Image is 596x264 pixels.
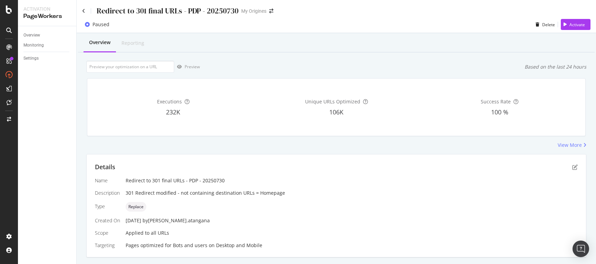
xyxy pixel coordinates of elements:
div: [DATE] [126,217,578,224]
div: Description [95,190,120,196]
div: Redirect to 301 final URLs - PDP - 20250730 [97,6,238,16]
div: Activate [569,22,585,28]
span: 106K [329,108,343,116]
button: Activate [561,19,590,30]
div: Scope [95,230,120,236]
div: Overview [89,39,110,46]
div: Targeting [95,242,120,249]
div: Redirect to 301 final URLs - PDP - 20250730 [126,177,578,184]
div: PageWorkers [23,12,71,20]
div: View More [558,142,582,149]
div: My Origines [241,8,266,14]
div: Paused [92,21,109,28]
div: neutral label [126,202,146,212]
span: Unique URLs Optimized [305,98,360,105]
div: Type [95,203,120,210]
div: by [PERSON_NAME].atangana [143,217,210,224]
a: Overview [23,32,71,39]
span: 232K [166,108,180,116]
div: Pages optimized for on [126,242,578,249]
button: Preview [174,61,200,72]
div: 301 Redirect modified - not containing destination URLs = Homepage [126,190,578,196]
div: Created On [95,217,120,224]
div: Desktop and Mobile [216,242,262,249]
span: Executions [157,98,182,105]
span: Success Rate [481,98,511,105]
a: Click to go back [82,9,85,13]
div: Delete [542,22,555,28]
div: Bots and users [173,242,207,249]
div: Preview [185,64,200,70]
div: Based on the last 24 hours [525,63,586,70]
div: Applied to all URLs [95,177,578,249]
div: Overview [23,32,40,39]
span: 100 % [491,108,508,116]
div: Details [95,163,115,172]
button: Delete [533,19,555,30]
div: Monitoring [23,42,44,49]
div: Name [95,177,120,184]
div: arrow-right-arrow-left [269,9,273,13]
input: Preview your optimization on a URL [86,61,174,73]
a: Settings [23,55,71,62]
div: Reporting [121,40,144,47]
a: View More [558,142,586,149]
span: Replace [128,205,144,209]
div: pen-to-square [572,164,578,170]
div: Settings [23,55,39,62]
div: Open Intercom Messenger [573,241,589,257]
div: Activation [23,6,71,12]
a: Monitoring [23,42,71,49]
